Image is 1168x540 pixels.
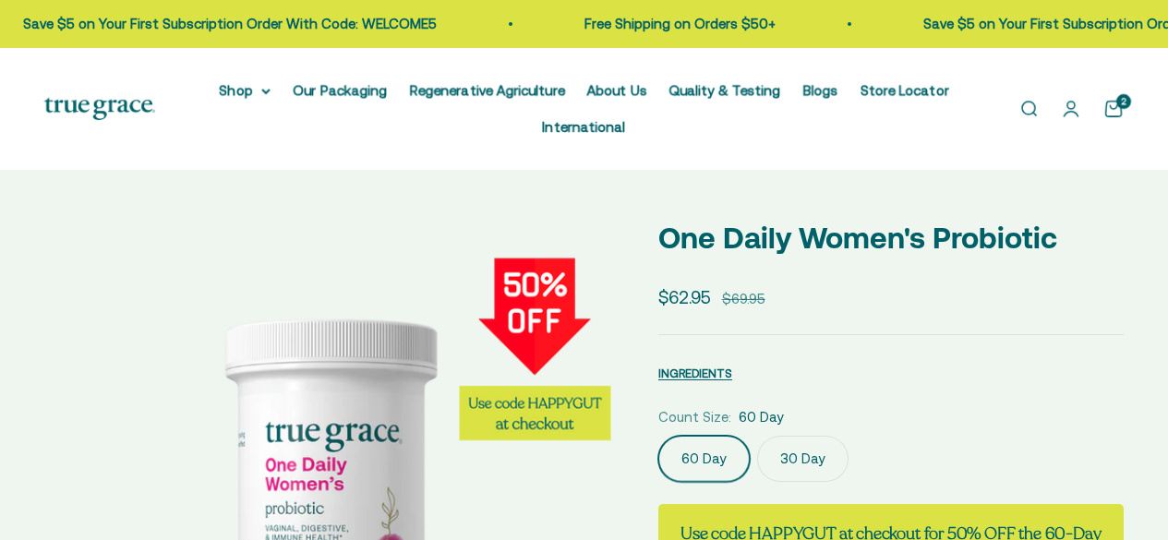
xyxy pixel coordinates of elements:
span: INGREDIENTS [658,366,732,380]
a: Free Shipping on Orders $50+ [584,16,776,31]
a: Quality & Testing [668,82,780,98]
compare-at-price: $69.95 [722,288,765,310]
a: Our Packaging [293,82,387,98]
a: Blogs [802,82,837,98]
sale-price: $62.95 [658,283,711,311]
cart-count: 2 [1116,94,1131,109]
a: Regenerative Agriculture [409,82,564,98]
a: International [542,119,625,135]
a: About Us [586,82,646,98]
summary: Shop [219,79,271,102]
button: INGREDIENTS [658,362,732,384]
legend: Count Size: [658,406,731,428]
span: 60 Day [739,406,784,428]
p: Save $5 on Your First Subscription Order With Code: WELCOME5 [23,13,437,35]
a: Store Locator [860,82,948,98]
p: One Daily Women's Probiotic [658,214,1124,261]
